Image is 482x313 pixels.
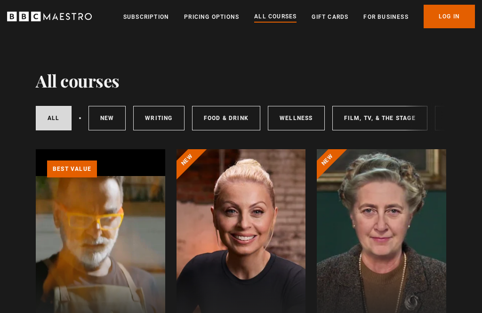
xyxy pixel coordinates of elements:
h1: All courses [36,71,120,90]
a: Pricing Options [184,12,239,22]
p: Best value [47,161,97,177]
a: All [36,106,72,130]
svg: BBC Maestro [7,9,92,24]
a: All Courses [254,12,297,22]
a: Writing [133,106,184,130]
a: Gift Cards [312,12,348,22]
a: New [88,106,126,130]
a: Food & Drink [192,106,260,130]
a: For business [363,12,408,22]
a: Log In [424,5,475,28]
a: Wellness [268,106,325,130]
a: Film, TV, & The Stage [332,106,427,130]
nav: Primary [123,5,475,28]
a: Subscription [123,12,169,22]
